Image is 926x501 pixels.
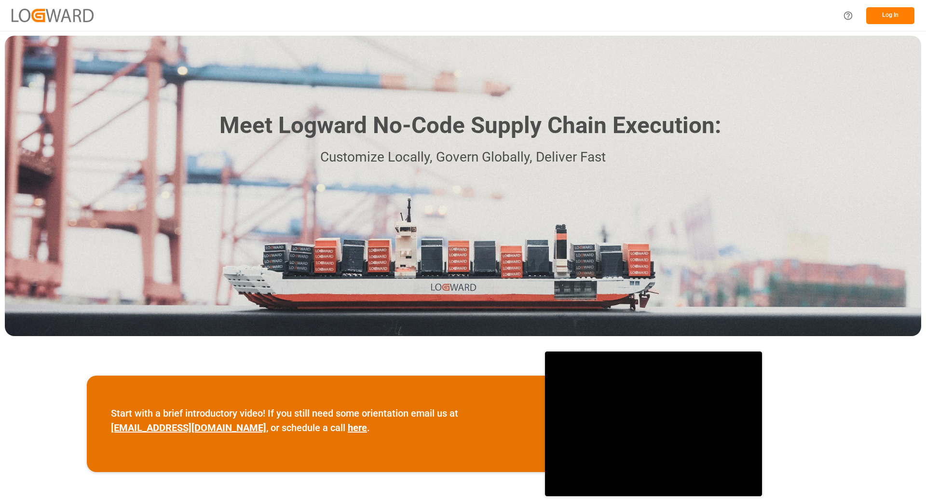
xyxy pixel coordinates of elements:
a: [EMAIL_ADDRESS][DOMAIN_NAME] [111,422,266,433]
img: Logward_new_orange.png [12,9,94,22]
button: Log In [866,7,914,24]
button: Help Center [837,5,859,27]
h1: Meet Logward No-Code Supply Chain Execution: [219,108,721,143]
a: here [348,422,367,433]
p: Start with a brief introductory video! If you still need some orientation email us at , or schedu... [111,406,521,435]
p: Customize Locally, Govern Globally, Deliver Fast [205,147,721,168]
